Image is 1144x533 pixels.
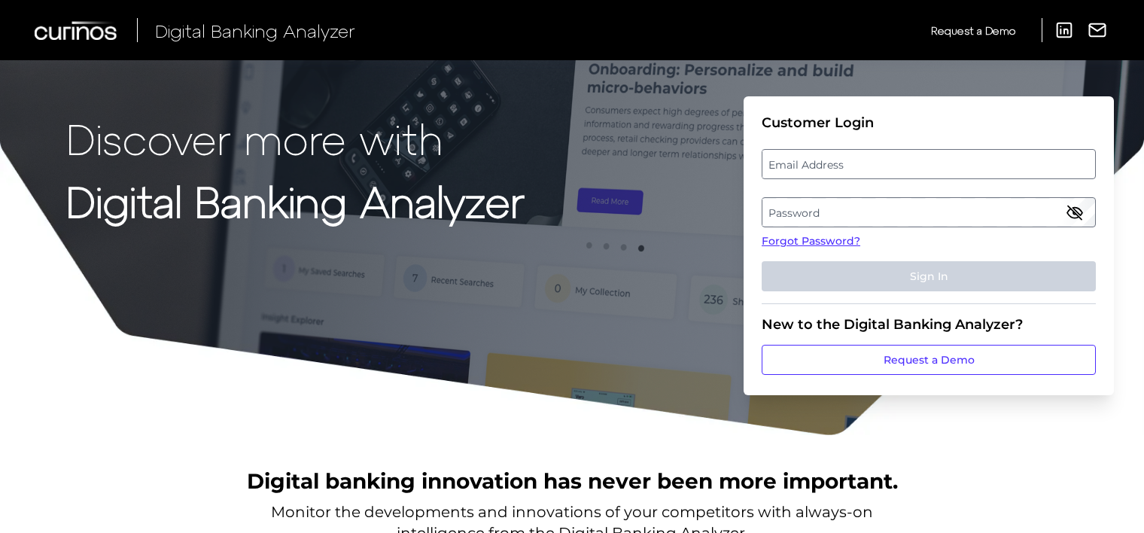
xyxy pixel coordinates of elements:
[35,21,119,40] img: Curinos
[931,18,1015,43] a: Request a Demo
[931,24,1015,37] span: Request a Demo
[247,467,898,495] h2: Digital banking innovation has never been more important.
[762,261,1096,291] button: Sign In
[762,233,1096,249] a: Forgot Password?
[66,114,525,162] p: Discover more with
[762,114,1096,131] div: Customer Login
[155,20,355,41] span: Digital Banking Analyzer
[762,316,1096,333] div: New to the Digital Banking Analyzer?
[66,175,525,226] strong: Digital Banking Analyzer
[762,151,1094,178] label: Email Address
[762,345,1096,375] a: Request a Demo
[762,199,1094,226] label: Password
